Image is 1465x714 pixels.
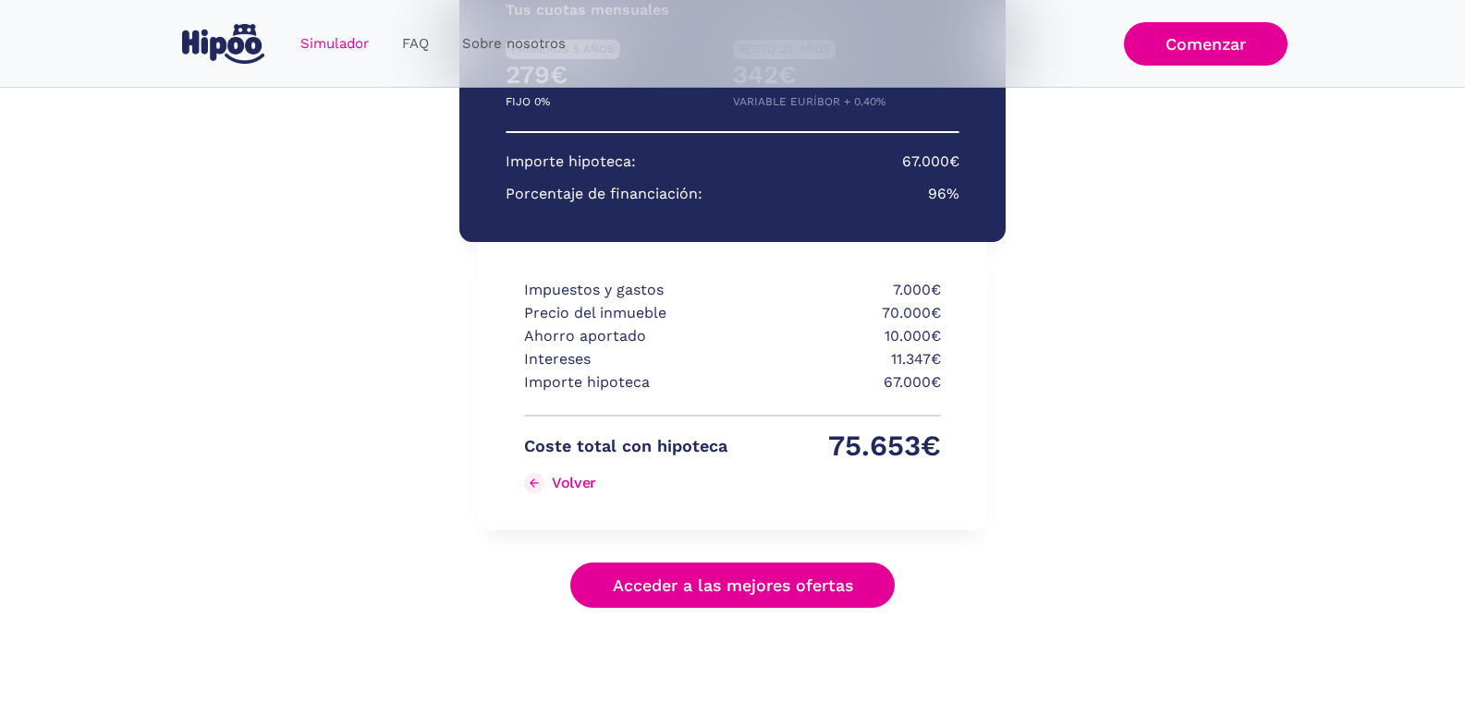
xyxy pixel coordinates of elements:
[506,151,636,174] p: Importe hipoteca:
[524,371,727,394] p: Importe hipoteca
[446,26,582,62] a: Sobre nosotros
[738,371,941,394] p: 67.000€
[178,17,269,71] a: home
[385,26,446,62] a: FAQ
[733,91,885,114] p: VARIABLE EURÍBOR + 0.40%
[928,183,959,206] p: 96%
[524,325,727,348] p: Ahorro aportado
[524,435,727,458] p: Coste total con hipoteca
[738,325,941,348] p: 10.000€
[506,91,550,114] p: FIJO 0%
[284,26,385,62] a: Simulador
[738,302,941,325] p: 70.000€
[570,563,896,608] a: Acceder a las mejores ofertas
[506,183,702,206] p: Porcentaje de financiación:
[738,279,941,302] p: 7.000€
[738,435,941,458] p: 75.653€
[524,302,727,325] p: Precio del inmueble
[902,151,959,174] p: 67.000€
[1124,22,1288,66] a: Comenzar
[524,348,727,371] p: Intereses
[552,474,596,491] div: Volver
[524,279,727,302] p: Impuestos y gastos
[524,468,727,498] a: Volver
[738,348,941,371] p: 11.347€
